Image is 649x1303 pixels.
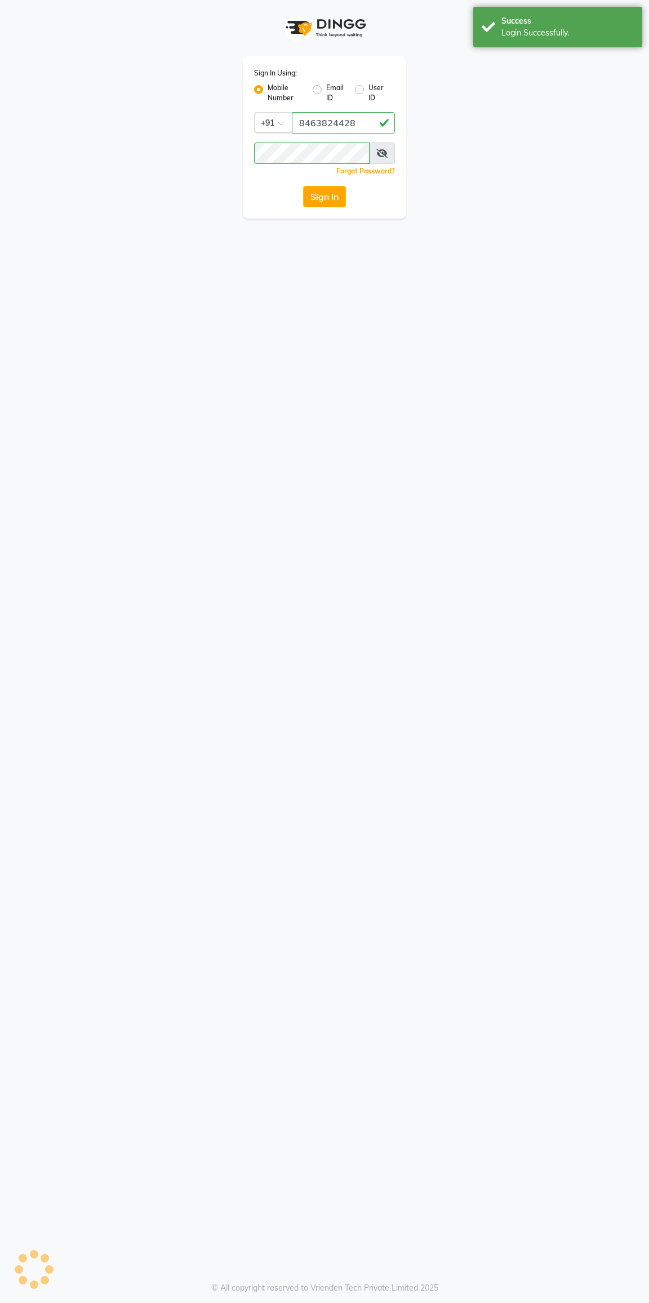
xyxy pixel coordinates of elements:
input: Username [254,143,370,164]
a: Forgot Password? [336,167,395,175]
label: Mobile Number [268,83,304,103]
label: Sign In Using: [254,68,297,78]
label: Email ID [326,83,345,103]
label: User ID [368,83,386,103]
button: Sign In [303,186,346,207]
img: logo1.svg [279,11,370,45]
input: Username [292,112,395,134]
div: Login Successfully. [501,27,634,39]
div: Success [501,15,634,27]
